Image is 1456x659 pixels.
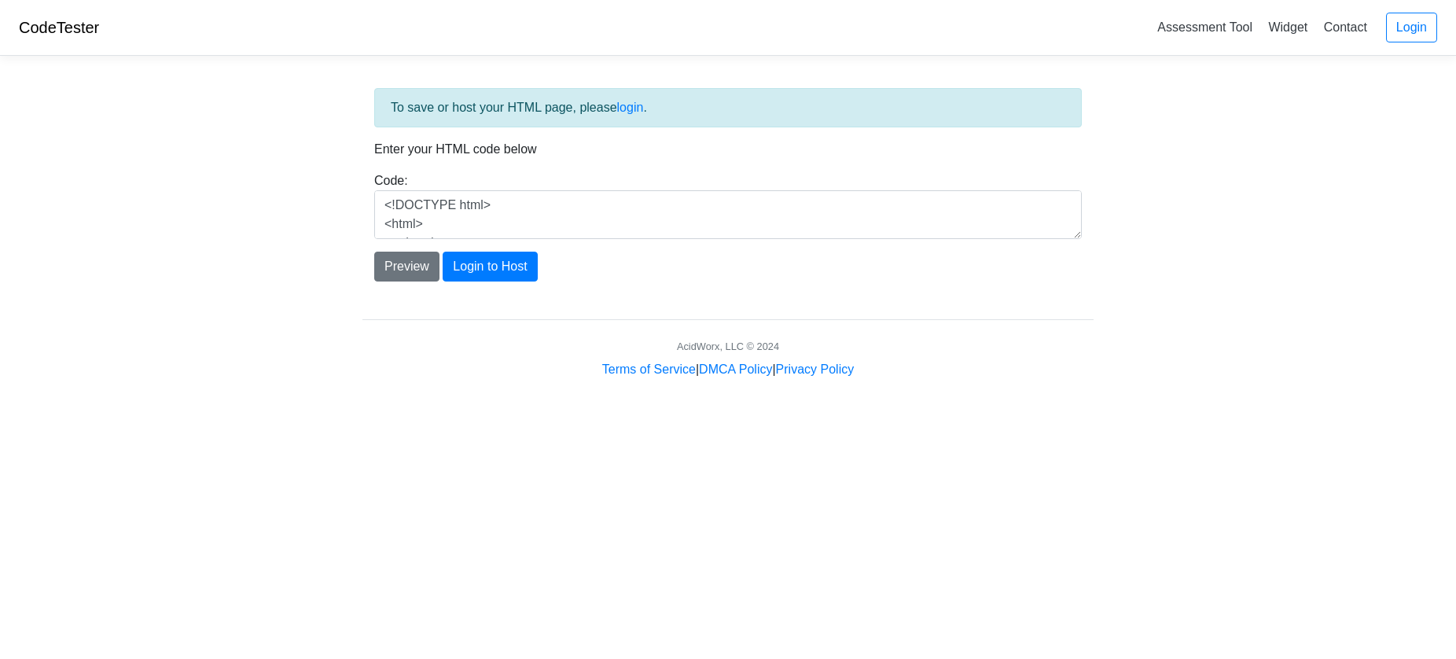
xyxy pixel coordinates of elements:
[1318,14,1373,40] a: Contact
[617,101,644,114] a: login
[374,252,439,282] button: Preview
[776,363,855,376] a: Privacy Policy
[19,19,99,36] a: CodeTester
[699,363,772,376] a: DMCA Policy
[1262,14,1314,40] a: Widget
[602,360,854,379] div: | |
[602,363,696,376] a: Terms of Service
[374,88,1082,127] div: To save or host your HTML page, please .
[1386,13,1437,42] a: Login
[443,252,537,282] button: Login to Host
[677,339,779,354] div: AcidWorx, LLC © 2024
[374,140,1082,159] p: Enter your HTML code below
[374,190,1082,239] textarea: <!DOCTYPE html> <html> <head> <title>Test</title> </head> <body> <h1>Hello, world!</h1> </body> <...
[362,171,1094,239] div: Code:
[1151,14,1259,40] a: Assessment Tool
